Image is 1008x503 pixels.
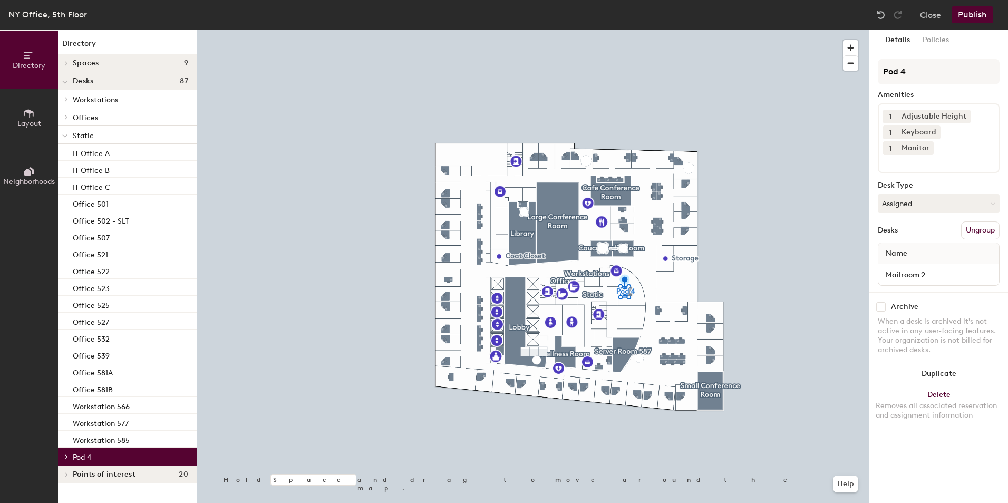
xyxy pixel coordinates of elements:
img: Redo [893,9,903,20]
div: Removes all associated reservation and assignment information [876,401,1002,420]
button: Details [879,30,916,51]
p: Office 532 [73,332,110,344]
button: Policies [916,30,955,51]
p: Office 502 - SLT [73,214,129,226]
button: Ungroup [961,221,1000,239]
div: Desk Type [878,181,1000,190]
div: NY Office, 5th Floor [8,8,87,21]
span: Workstations [73,95,118,104]
span: Layout [17,119,41,128]
div: Keyboard [897,125,941,139]
p: Office 501 [73,197,109,209]
span: Name [880,244,913,263]
p: Office 527 [73,315,109,327]
p: Workstation 566 [73,399,130,411]
h1: Directory [58,38,197,54]
p: Office 539 [73,349,110,361]
span: Offices [73,113,98,122]
img: Undo [876,9,886,20]
p: Office 522 [73,264,110,276]
span: Static [73,131,94,140]
div: Archive [891,303,918,311]
div: Adjustable Height [897,110,971,123]
div: When a desk is archived it's not active in any user-facing features. Your organization is not bil... [878,317,1000,355]
p: Office 523 [73,281,110,293]
span: 1 [889,111,891,122]
p: Office 581B [73,382,113,394]
button: 1 [883,141,897,155]
span: Desks [73,77,93,85]
span: Points of interest [73,470,135,479]
span: 9 [184,59,188,67]
p: IT Office B [73,163,110,175]
p: IT Office A [73,146,110,158]
button: Close [920,6,941,23]
p: Office 521 [73,247,108,259]
span: Pod 4 [73,453,91,462]
button: Publish [952,6,993,23]
div: Amenities [878,91,1000,99]
button: Duplicate [869,363,1008,384]
span: 1 [889,143,891,154]
button: Assigned [878,194,1000,213]
span: Directory [13,61,45,70]
p: IT Office C [73,180,110,192]
input: Unnamed desk [880,267,997,282]
span: 20 [179,470,188,479]
span: Spaces [73,59,99,67]
span: 1 [889,127,891,138]
p: Office 525 [73,298,110,310]
span: Neighborhoods [3,177,55,186]
p: Workstation 585 [73,433,130,445]
p: Office 507 [73,230,110,243]
span: 87 [180,77,188,85]
button: Help [833,476,858,492]
button: DeleteRemoves all associated reservation and assignment information [869,384,1008,431]
div: Desks [878,226,898,235]
p: Office 581A [73,365,113,378]
button: 1 [883,110,897,123]
div: Monitor [897,141,934,155]
p: Workstation 577 [73,416,129,428]
button: 1 [883,125,897,139]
